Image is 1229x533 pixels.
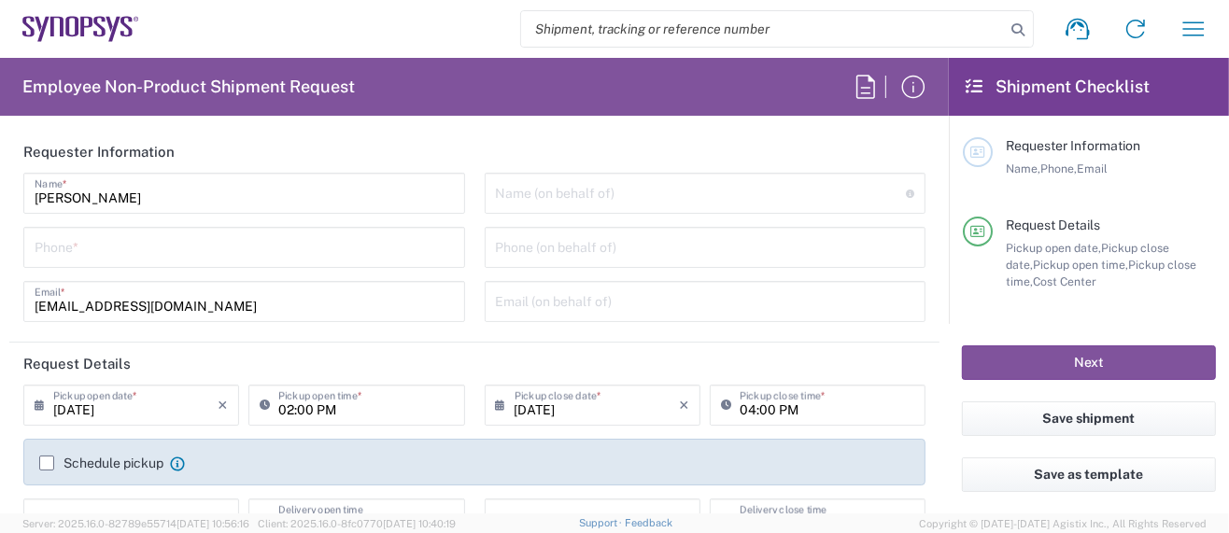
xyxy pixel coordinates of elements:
[22,76,355,98] h2: Employee Non-Product Shipment Request
[1006,217,1100,232] span: Request Details
[625,517,672,528] a: Feedback
[39,456,163,470] label: Schedule pickup
[579,517,626,528] a: Support
[1033,258,1128,272] span: Pickup open time,
[177,518,249,529] span: [DATE] 10:56:16
[383,518,456,529] span: [DATE] 10:40:19
[1006,241,1101,255] span: Pickup open date,
[1040,161,1077,175] span: Phone,
[962,457,1216,492] button: Save as template
[521,11,1005,47] input: Shipment, tracking or reference number
[22,518,249,529] span: Server: 2025.16.0-82789e55714
[1006,161,1040,175] span: Name,
[679,390,689,420] i: ×
[23,355,131,373] h2: Request Details
[1033,274,1096,288] span: Cost Center
[258,518,456,529] span: Client: 2025.16.0-8fc0770
[966,76,1150,98] h2: Shipment Checklist
[962,345,1216,380] button: Next
[1006,138,1140,153] span: Requester Information
[1077,161,1108,175] span: Email
[962,401,1216,436] button: Save shipment
[218,390,228,420] i: ×
[919,515,1207,532] span: Copyright © [DATE]-[DATE] Agistix Inc., All Rights Reserved
[23,143,175,161] h2: Requester Information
